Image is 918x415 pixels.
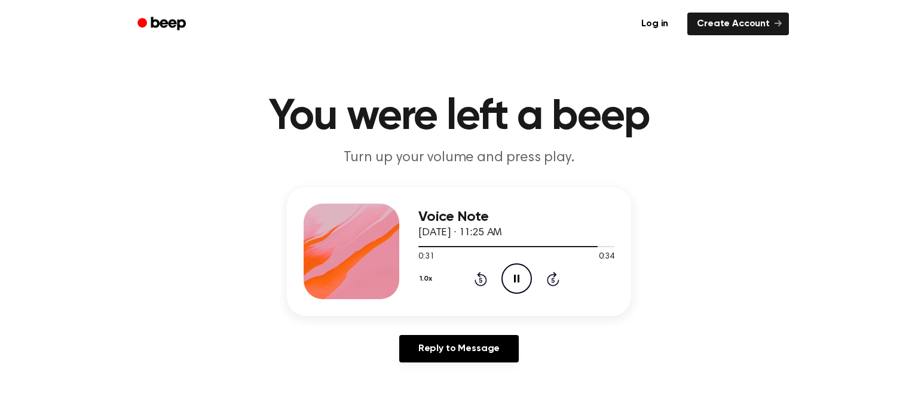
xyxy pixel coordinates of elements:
h3: Voice Note [418,209,614,225]
span: 0:31 [418,251,434,263]
h1: You were left a beep [153,96,765,139]
p: Turn up your volume and press play. [229,148,688,168]
a: Log in [629,10,680,38]
span: 0:34 [599,251,614,263]
button: 1.0x [418,269,436,289]
a: Beep [129,13,197,36]
span: [DATE] · 11:25 AM [418,228,502,238]
a: Create Account [687,13,789,35]
a: Reply to Message [399,335,519,362]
